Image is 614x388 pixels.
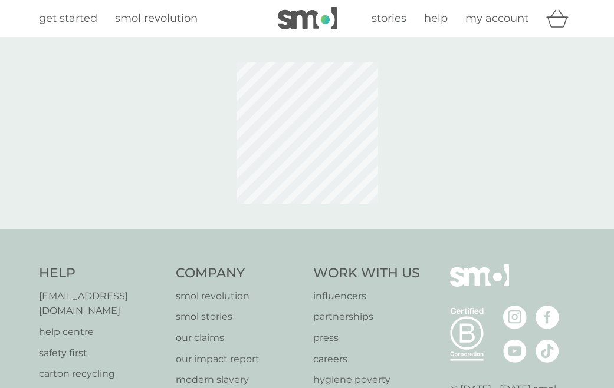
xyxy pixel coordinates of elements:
a: stories [372,10,406,27]
a: my account [465,10,528,27]
h4: Work With Us [313,264,420,283]
a: partnerships [313,309,420,324]
a: influencers [313,288,420,304]
a: get started [39,10,97,27]
span: smol revolution [115,12,198,25]
a: help centre [39,324,165,340]
img: visit the smol Tiktok page [536,339,559,363]
a: safety first [39,346,165,361]
img: smol [450,264,509,304]
img: visit the smol Instagram page [503,306,527,329]
span: get started [39,12,97,25]
a: careers [313,351,420,367]
img: visit the smol Youtube page [503,339,527,363]
a: help [424,10,448,27]
a: our impact report [176,351,301,367]
a: hygiene poverty [313,372,420,387]
a: [EMAIL_ADDRESS][DOMAIN_NAME] [39,288,165,319]
div: basket [546,6,576,30]
span: my account [465,12,528,25]
h4: Company [176,264,301,283]
a: press [313,330,420,346]
a: smol revolution [115,10,198,27]
a: carton recycling [39,366,165,382]
h4: Help [39,264,165,283]
a: smol stories [176,309,301,324]
img: visit the smol Facebook page [536,306,559,329]
a: our claims [176,330,301,346]
span: stories [372,12,406,25]
a: smol revolution [176,288,301,304]
span: help [424,12,448,25]
img: smol [278,7,337,29]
